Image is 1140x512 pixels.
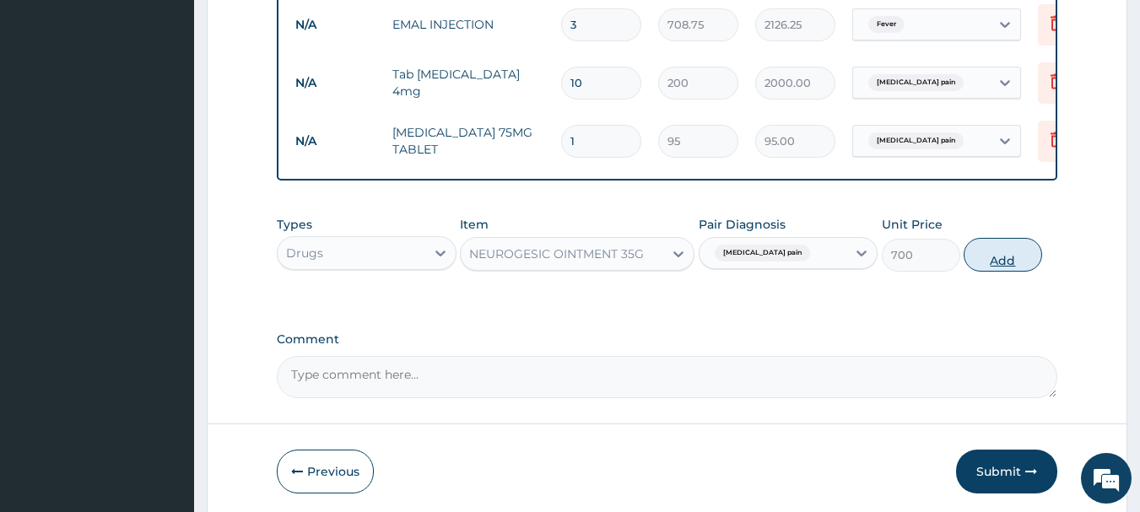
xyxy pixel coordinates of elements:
div: Minimize live chat window [277,8,317,49]
label: Pair Diagnosis [699,216,786,233]
div: NEUROGESIC OINTMENT 35G [469,245,644,262]
span: [MEDICAL_DATA] pain [715,245,810,261]
label: Types [277,218,312,232]
td: N/A [287,67,384,99]
span: Fever [868,16,905,33]
img: d_794563401_company_1708531726252_794563401 [31,84,68,127]
label: Unit Price [882,216,943,233]
span: [MEDICAL_DATA] pain [868,132,964,149]
td: N/A [287,126,384,157]
button: Submit [956,450,1057,493]
button: Add [964,238,1042,272]
span: [MEDICAL_DATA] pain [868,74,964,91]
div: Drugs [286,245,323,261]
div: Chat with us now [88,94,284,116]
td: Tab [MEDICAL_DATA] 4mg [384,57,553,108]
td: EMAL INJECTION [384,8,553,41]
label: Comment [277,332,1058,347]
button: Previous [277,450,374,493]
td: [MEDICAL_DATA] 75MG TABLET [384,116,553,166]
td: N/A [287,9,384,40]
textarea: Type your message and hit 'Enter' [8,337,321,396]
span: We're online! [98,150,233,321]
label: Item [460,216,489,233]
